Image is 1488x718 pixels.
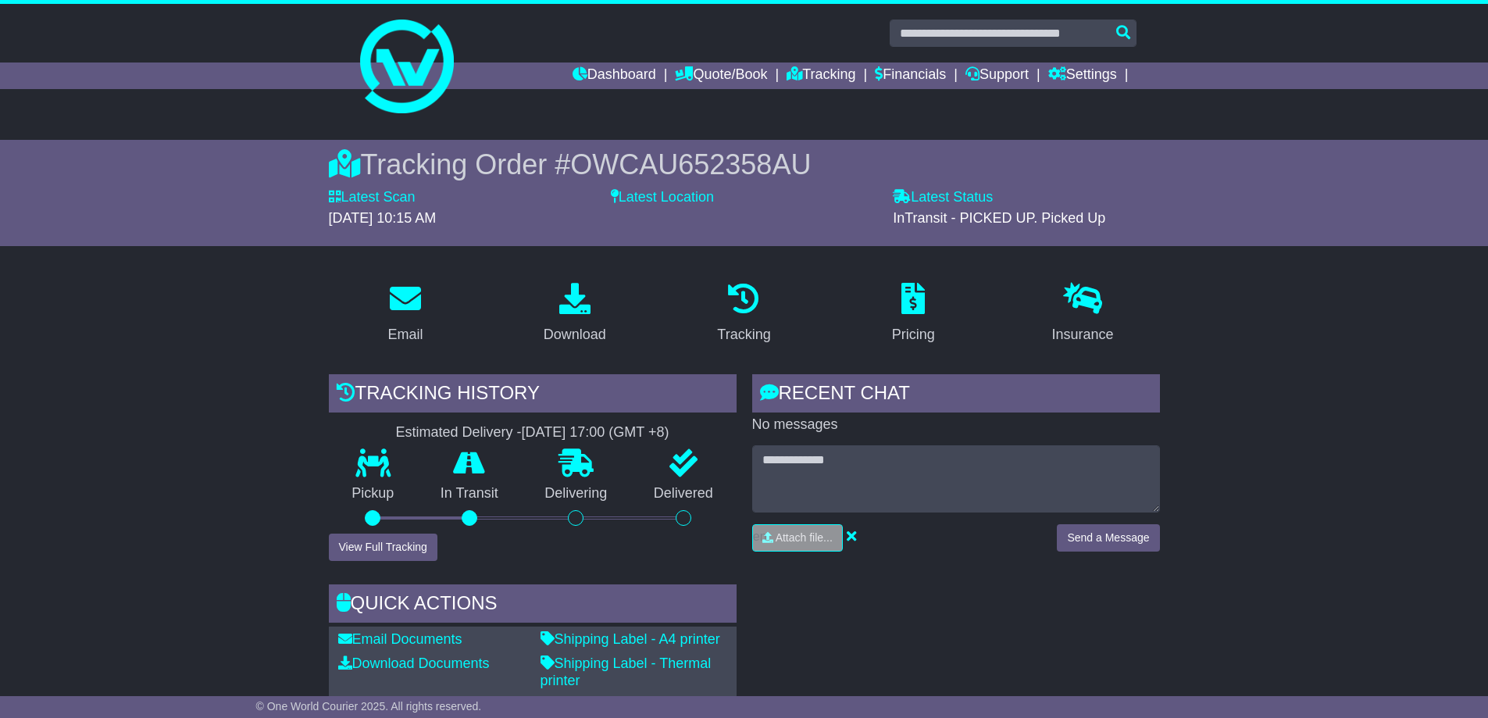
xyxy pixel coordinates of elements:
a: Quote/Book [675,63,767,89]
label: Latest Location [611,189,714,206]
div: [DATE] 17:00 (GMT +8) [522,424,669,441]
button: Send a Message [1057,524,1159,552]
p: No messages [752,416,1160,434]
span: © One World Courier 2025. All rights reserved. [256,700,482,713]
button: View Full Tracking [329,534,437,561]
a: Dashboard [573,63,656,89]
p: Delivering [522,485,631,502]
p: Delivered [630,485,737,502]
label: Latest Status [893,189,993,206]
div: Tracking [717,324,770,345]
a: Shipping Label - Thermal printer [541,655,712,688]
a: Settings [1048,63,1117,89]
a: Download Documents [338,655,490,671]
a: Pricing [882,277,945,351]
div: RECENT CHAT [752,374,1160,416]
div: Tracking Order # [329,148,1160,181]
span: InTransit - PICKED UP. Picked Up [893,210,1105,226]
a: Tracking [787,63,855,89]
label: Latest Scan [329,189,416,206]
a: Insurance [1042,277,1124,351]
span: [DATE] 10:15 AM [329,210,437,226]
div: Tracking history [329,374,737,416]
a: Email [377,277,433,351]
div: Estimated Delivery - [329,424,737,441]
span: OWCAU652358AU [570,148,811,180]
div: Email [387,324,423,345]
div: Insurance [1052,324,1114,345]
div: Download [544,324,606,345]
p: Pickup [329,485,418,502]
div: Quick Actions [329,584,737,627]
a: Download [533,277,616,351]
div: Pricing [892,324,935,345]
a: Tracking [707,277,780,351]
a: Shipping Label - A4 printer [541,631,720,647]
a: Support [965,63,1029,89]
a: Financials [875,63,946,89]
p: In Transit [417,485,522,502]
a: Email Documents [338,631,462,647]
